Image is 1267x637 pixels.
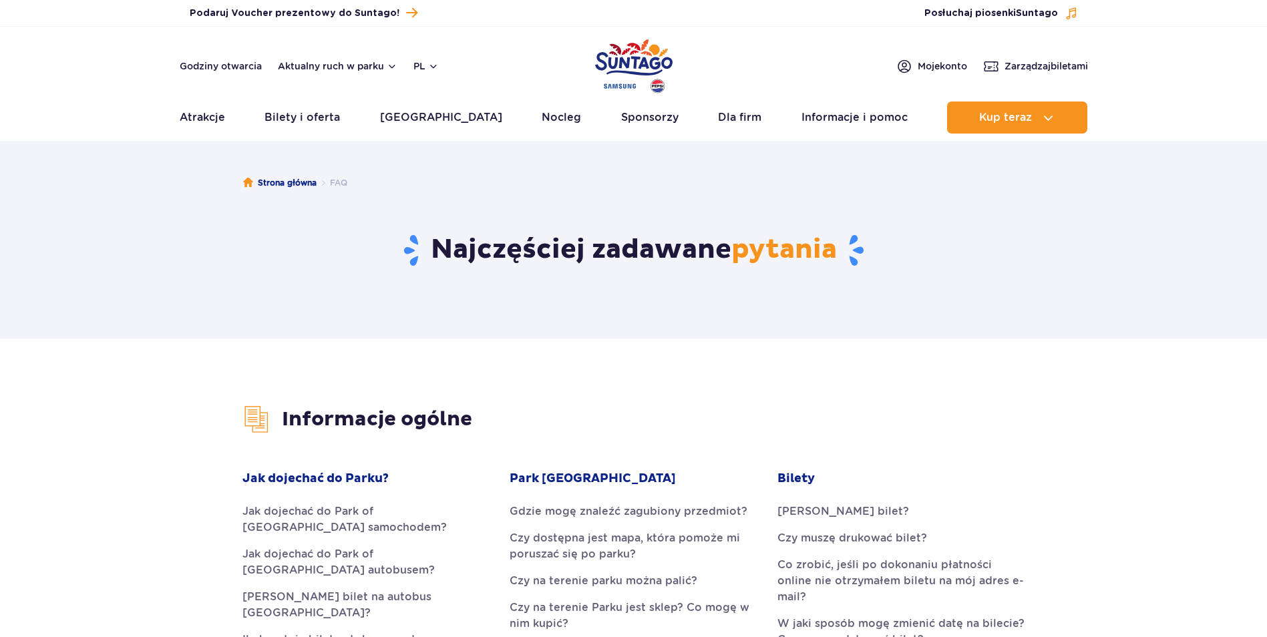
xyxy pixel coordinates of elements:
span: Zarządzaj biletami [1005,59,1088,73]
a: Godziny otwarcia [180,59,262,73]
a: Park of Poland [595,33,673,95]
li: FAQ [317,176,347,190]
a: Co zrobić, jeśli po dokonaniu płatności online nie otrzymałem biletu na mój adres e-mail? [777,557,1025,605]
h3: Informacje ogólne [242,405,1025,433]
a: Czy na terenie parku można palić? [510,573,757,589]
strong: Park [GEOGRAPHIC_DATA] [510,471,676,487]
button: Kup teraz [947,101,1087,134]
button: pl [413,59,439,73]
a: Bilety i oferta [264,101,340,134]
a: [PERSON_NAME] bilet na autobus [GEOGRAPHIC_DATA]? [242,589,490,621]
a: Atrakcje [180,101,225,134]
a: Zarządzajbiletami [983,58,1088,74]
span: Podaruj Voucher prezentowy do Suntago! [190,7,399,20]
a: Strona główna [243,176,317,190]
span: Posłuchaj piosenki [924,7,1058,20]
button: Posłuchaj piosenkiSuntago [924,7,1078,20]
strong: Bilety [777,471,815,487]
a: Czy muszę drukować bilet? [777,530,1025,546]
a: [GEOGRAPHIC_DATA] [380,101,502,134]
a: Jak dojechać do Park of [GEOGRAPHIC_DATA] samochodem? [242,503,490,536]
a: Mojekonto [896,58,967,74]
span: Moje konto [918,59,967,73]
a: Sponsorzy [621,101,679,134]
a: Dla firm [718,101,761,134]
strong: Jak dojechać do Parku? [242,471,389,487]
a: Podaruj Voucher prezentowy do Suntago! [190,4,417,22]
a: Nocleg [542,101,581,134]
h1: Najczęściej zadawane [242,233,1025,268]
button: Aktualny ruch w parku [278,61,397,71]
a: Informacje i pomoc [801,101,908,134]
span: pytania [731,233,837,266]
a: Czy dostępna jest mapa, która pomoże mi poruszać się po parku? [510,530,757,562]
a: Jak dojechać do Park of [GEOGRAPHIC_DATA] autobusem? [242,546,490,578]
span: Suntago [1016,9,1058,18]
a: Gdzie mogę znaleźć zagubiony przedmiot? [510,503,757,519]
a: [PERSON_NAME] bilet? [777,503,1025,519]
span: Kup teraz [979,112,1032,124]
a: Czy na terenie Parku jest sklep? Co mogę w nim kupić? [510,600,757,632]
